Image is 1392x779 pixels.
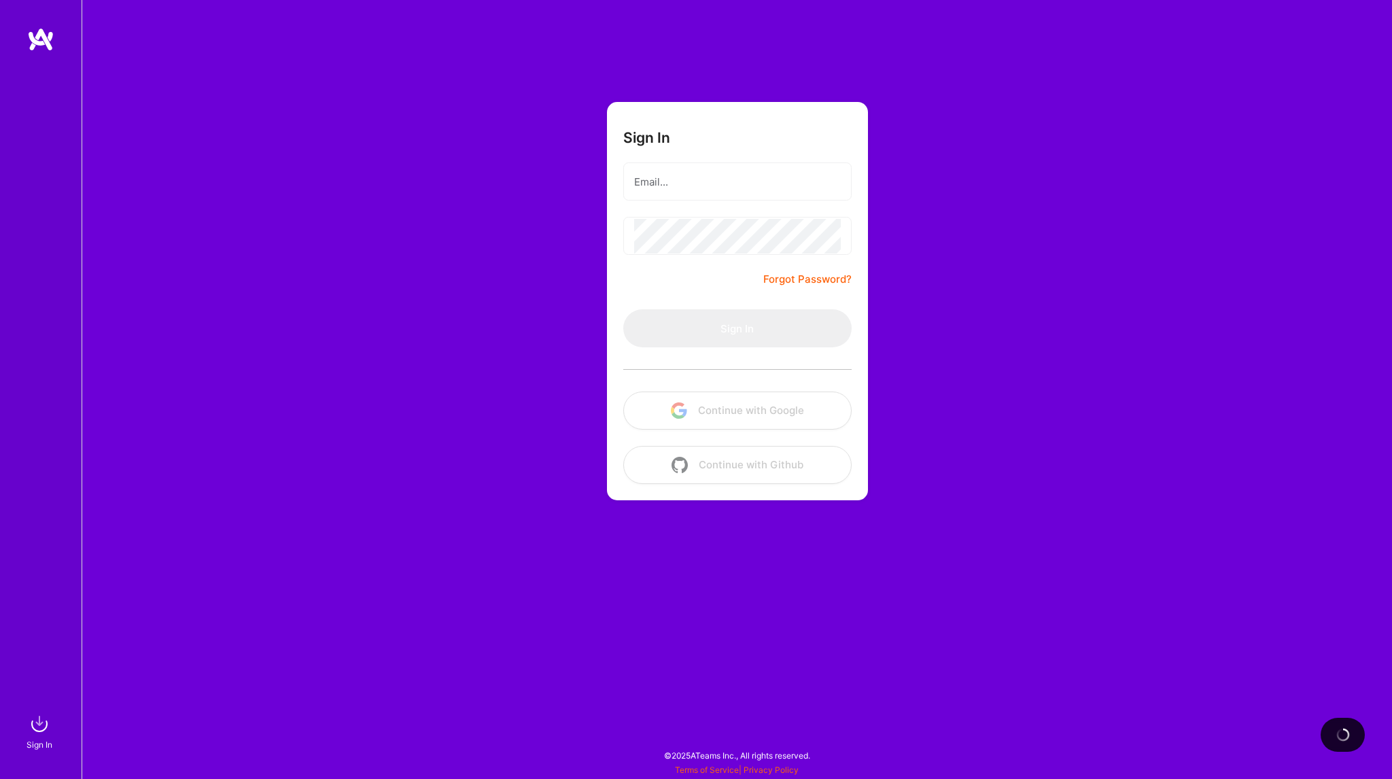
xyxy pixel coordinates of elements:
img: logo [27,27,54,52]
a: Terms of Service [675,765,739,775]
button: Continue with Github [623,446,852,484]
div: Sign In [27,738,52,752]
img: sign in [26,710,53,738]
span: | [675,765,799,775]
a: Privacy Policy [744,765,799,775]
div: © 2025 ATeams Inc., All rights reserved. [82,738,1392,772]
button: Sign In [623,309,852,347]
h3: Sign In [623,129,670,146]
a: Forgot Password? [763,271,852,288]
a: sign inSign In [29,710,53,752]
img: loading [1336,728,1350,742]
button: Continue with Google [623,392,852,430]
input: Email... [634,165,841,199]
img: icon [671,402,687,419]
img: icon [672,457,688,473]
